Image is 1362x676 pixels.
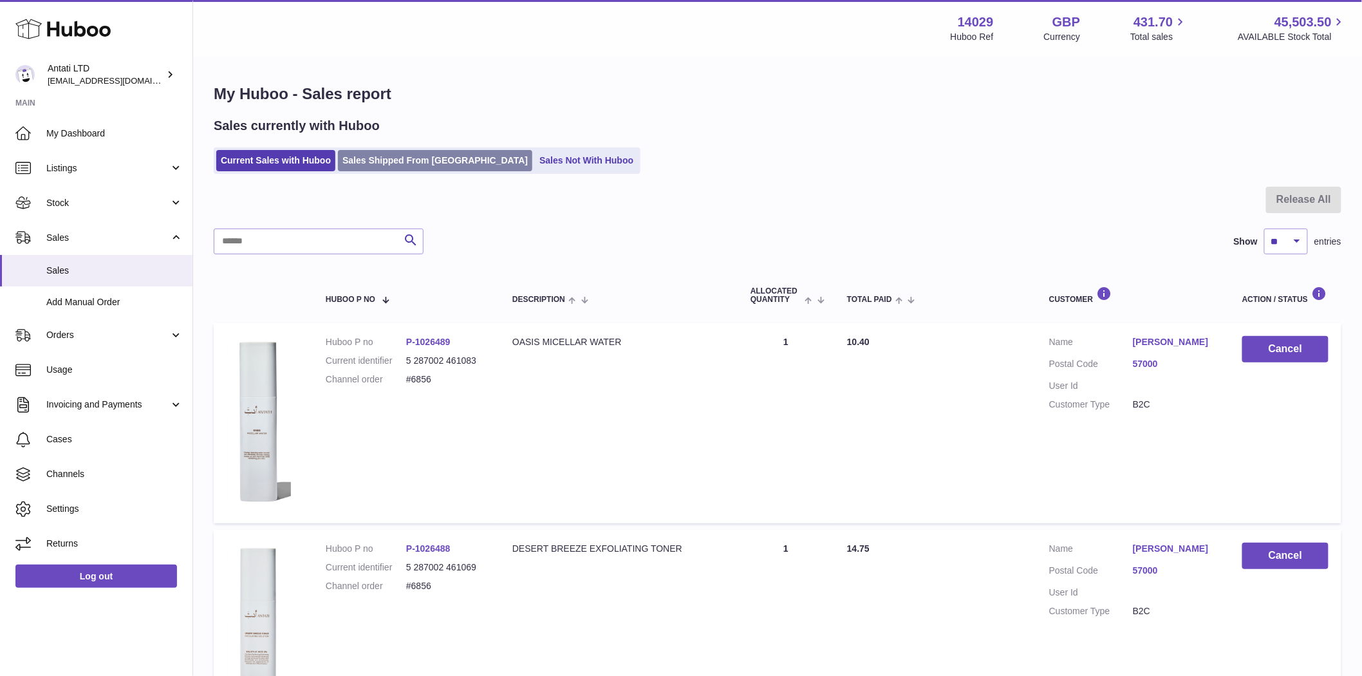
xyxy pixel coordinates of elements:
div: OASIS MICELLAR WATER [512,336,725,348]
div: Customer [1049,286,1217,304]
h1: My Huboo - Sales report [214,84,1341,104]
dt: Huboo P no [326,336,406,348]
div: Currency [1044,31,1081,43]
a: P-1026488 [406,543,451,554]
dt: Current identifier [326,355,406,367]
span: Add Manual Order [46,296,183,308]
span: [EMAIL_ADDRESS][DOMAIN_NAME] [48,75,189,86]
dt: Channel order [326,580,406,592]
img: 1735333956.png [227,336,291,507]
a: P-1026489 [406,337,451,347]
span: Channels [46,468,183,480]
dt: Name [1049,336,1133,352]
dt: Customer Type [1049,605,1133,617]
dd: 5 287002 461069 [406,561,487,574]
dd: 5 287002 461083 [406,355,487,367]
dd: #6856 [406,373,487,386]
span: Total sales [1130,31,1188,43]
span: Huboo P no [326,296,375,304]
dt: Current identifier [326,561,406,574]
span: Description [512,296,565,304]
div: Action / Status [1242,286,1329,304]
a: 57000 [1133,565,1217,577]
dt: Postal Code [1049,358,1133,373]
strong: GBP [1052,14,1080,31]
dd: B2C [1133,399,1217,411]
dt: Customer Type [1049,399,1133,411]
span: My Dashboard [46,127,183,140]
a: 431.70 Total sales [1130,14,1188,43]
a: Current Sales with Huboo [216,150,335,171]
span: 45,503.50 [1274,14,1332,31]
dt: Huboo P no [326,543,406,555]
h2: Sales currently with Huboo [214,117,380,135]
img: internalAdmin-14029@internal.huboo.com [15,65,35,84]
span: Sales [46,265,183,277]
span: Stock [46,197,169,209]
span: 14.75 [847,543,870,554]
dt: Channel order [326,373,406,386]
span: Settings [46,503,183,515]
a: 57000 [1133,358,1217,370]
a: Sales Not With Huboo [535,150,638,171]
span: Returns [46,538,183,550]
button: Cancel [1242,543,1329,569]
dd: #6856 [406,580,487,592]
span: Cases [46,433,183,446]
button: Cancel [1242,336,1329,362]
dd: B2C [1133,605,1217,617]
a: 45,503.50 AVAILABLE Stock Total [1238,14,1347,43]
span: entries [1314,236,1341,248]
div: DESERT BREEZE EXFOLIATING TONER [512,543,725,555]
span: 10.40 [847,337,870,347]
span: AVAILABLE Stock Total [1238,31,1347,43]
dt: Name [1049,543,1133,558]
span: Orders [46,329,169,341]
a: Sales Shipped From [GEOGRAPHIC_DATA] [338,150,532,171]
span: 431.70 [1133,14,1173,31]
td: 1 [738,323,834,523]
div: Antati LTD [48,62,163,87]
a: Log out [15,565,177,588]
div: Huboo Ref [951,31,994,43]
span: Usage [46,364,183,376]
span: Invoicing and Payments [46,399,169,411]
dt: User Id [1049,587,1133,599]
span: Listings [46,162,169,174]
dt: Postal Code [1049,565,1133,580]
dt: User Id [1049,380,1133,392]
span: Total paid [847,296,892,304]
label: Show [1234,236,1258,248]
span: Sales [46,232,169,244]
a: [PERSON_NAME] [1133,543,1217,555]
span: ALLOCATED Quantity [751,287,801,304]
strong: 14029 [958,14,994,31]
a: [PERSON_NAME] [1133,336,1217,348]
